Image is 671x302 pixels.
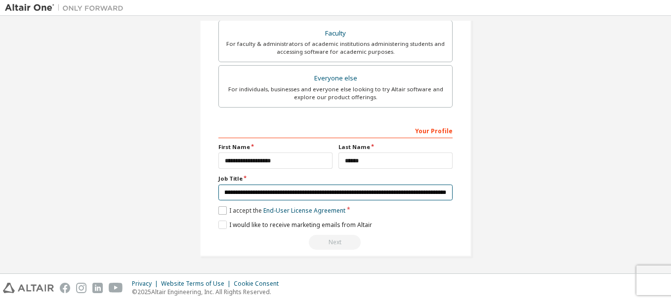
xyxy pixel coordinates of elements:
[225,85,446,101] div: For individuals, businesses and everyone else looking to try Altair software and explore our prod...
[225,27,446,40] div: Faculty
[92,283,103,293] img: linkedin.svg
[218,143,333,151] label: First Name
[218,122,453,138] div: Your Profile
[218,221,372,229] label: I would like to receive marketing emails from Altair
[218,206,345,215] label: I accept the
[161,280,234,288] div: Website Terms of Use
[5,3,128,13] img: Altair One
[132,288,285,296] p: © 2025 Altair Engineering, Inc. All Rights Reserved.
[109,283,123,293] img: youtube.svg
[338,143,453,151] label: Last Name
[76,283,86,293] img: instagram.svg
[263,206,345,215] a: End-User License Agreement
[234,280,285,288] div: Cookie Consent
[3,283,54,293] img: altair_logo.svg
[60,283,70,293] img: facebook.svg
[225,72,446,85] div: Everyone else
[218,175,453,183] label: Job Title
[218,235,453,250] div: Read and acccept EULA to continue
[225,40,446,56] div: For faculty & administrators of academic institutions administering students and accessing softwa...
[132,280,161,288] div: Privacy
